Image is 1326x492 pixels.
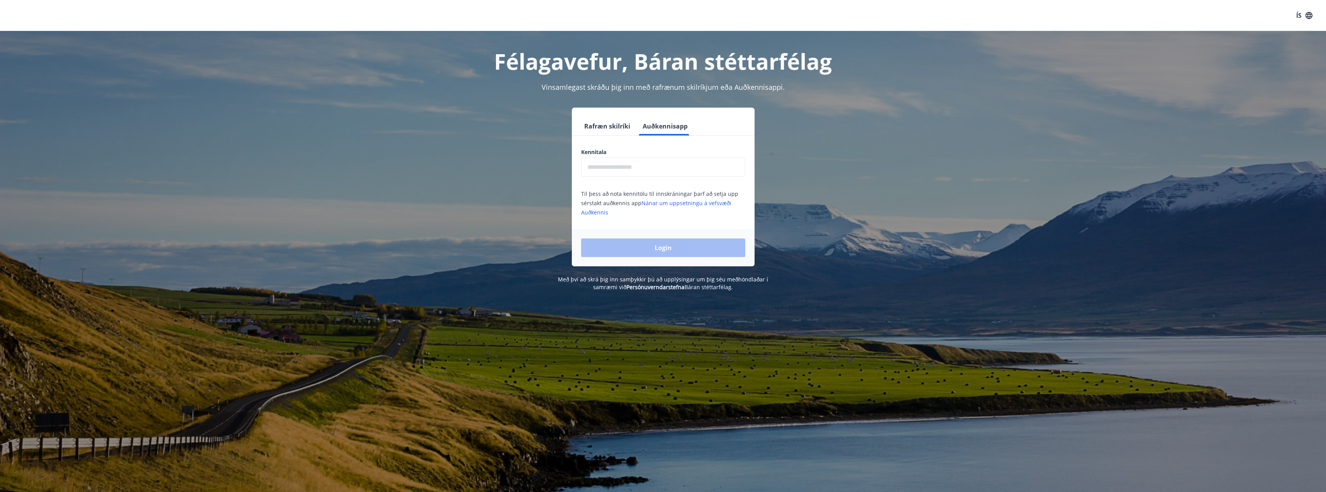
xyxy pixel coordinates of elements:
button: Rafræn skilríki [581,117,633,135]
a: Nánar um uppsetningu á vefsvæði Auðkennis [581,199,731,216]
h1: Félagavefur, Báran stéttarfélag [394,46,933,76]
span: Til þess að nota kennitölu til innskráningar þarf að setja upp sérstakt auðkennis app [581,190,738,216]
a: Persónuverndarstefna [626,283,684,291]
span: Vinsamlegast skráðu þig inn með rafrænum skilríkjum eða Auðkennisappi. [542,82,785,92]
span: Með því að skrá þig inn samþykkir þú að upplýsingar um þig séu meðhöndlaðar í samræmi við Báran s... [558,276,768,291]
label: Kennitala [581,148,745,156]
button: Auðkennisapp [640,117,691,135]
button: ÍS [1292,9,1317,22]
